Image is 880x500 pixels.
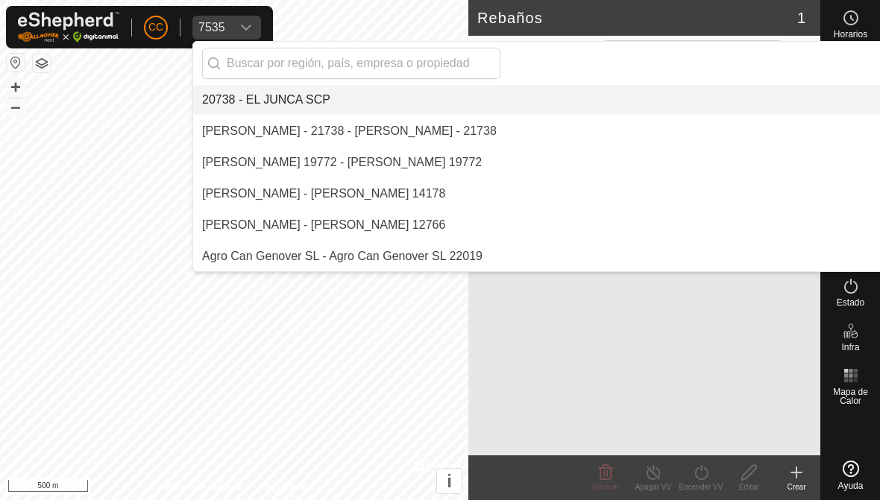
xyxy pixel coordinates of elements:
[834,30,867,39] span: Horarios
[198,22,225,34] div: 7535
[18,12,119,42] img: Logo Gallagher
[202,122,497,140] div: [PERSON_NAME] - 21738 - [PERSON_NAME] - 21738
[202,91,330,109] div: 20738 - EL JUNCA SCP
[202,48,500,79] input: Buscar por región, país, empresa o propiedad
[261,481,311,494] a: Contáctenos
[157,481,243,494] a: Política de Privacidad
[33,54,51,72] button: Capas del Mapa
[7,54,25,72] button: Restablecer Mapa
[677,481,725,493] div: Encender VV
[437,469,462,493] button: i
[231,16,261,39] div: dropdown trigger
[773,481,820,493] div: Crear
[821,455,880,496] a: Ayuda
[192,16,231,39] span: 7535
[148,19,163,35] span: CC
[797,7,805,29] span: 1
[629,481,677,493] div: Apagar VV
[825,387,876,405] span: Mapa de Calor
[7,98,25,115] button: –
[725,481,773,493] div: Editar
[838,481,864,490] span: Ayuda
[202,247,483,265] div: Agro Can Genover SL - Agro Can Genover SL 22019
[837,298,864,307] span: Estado
[202,216,445,234] div: [PERSON_NAME] - [PERSON_NAME] 12766
[841,343,859,352] span: Infra
[592,483,619,491] span: Eliminar
[202,154,482,171] div: [PERSON_NAME] 19772 - [PERSON_NAME] 19772
[7,78,25,96] button: +
[477,9,797,27] h2: Rebaños
[447,471,452,491] span: i
[202,185,445,203] div: [PERSON_NAME] - [PERSON_NAME] 14178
